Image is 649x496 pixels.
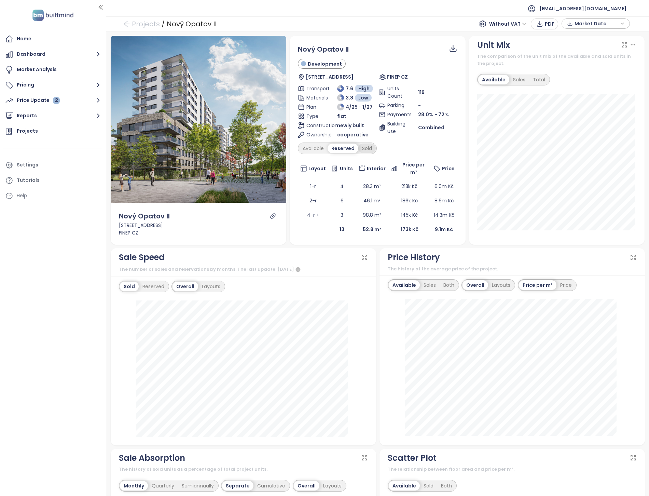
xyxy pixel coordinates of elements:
[356,193,388,208] td: 46.1 m²
[17,65,57,74] div: Market Analysis
[519,280,556,290] div: Price per m²
[308,60,342,68] span: Development
[434,183,454,190] span: 6.0m Kč
[509,75,529,84] div: Sales
[139,282,168,291] div: Reserved
[434,212,454,218] span: 14.3m Kč
[363,226,381,233] b: 52.8 m²
[119,211,170,222] div: Nový Opatov II
[30,8,75,22] img: logo
[329,193,356,208] td: 6
[401,226,418,233] b: 173k Kč
[328,144,358,153] div: Reserved
[319,481,345,491] div: Layouts
[306,94,326,102] span: Materials
[418,89,425,96] span: 119
[119,251,165,264] div: Sale Speed
[198,282,224,291] div: Layouts
[358,144,376,153] div: Sold
[488,280,514,290] div: Layouts
[167,18,217,30] div: Nový Opatov II
[3,189,102,203] div: Help
[306,103,326,111] span: Plan
[387,111,407,118] span: Payments
[298,179,329,193] td: 1-r
[3,158,102,172] a: Settings
[178,481,218,491] div: Semiannually
[123,18,160,30] a: arrow-left Projects
[17,191,27,200] div: Help
[565,18,626,29] div: button
[17,176,40,185] div: Tutorials
[306,131,326,138] span: Ownership
[17,96,60,105] div: Price Update
[387,120,407,135] span: Building use
[270,213,276,219] a: link
[575,18,619,29] span: Market Data
[329,208,356,222] td: 3
[298,193,329,208] td: 2-r
[294,481,319,491] div: Overall
[17,127,38,135] div: Projects
[3,78,102,92] button: Pricing
[162,18,165,30] div: /
[253,481,289,491] div: Cumulative
[17,35,31,43] div: Home
[539,0,626,17] span: [EMAIL_ADDRESS][DOMAIN_NAME]
[306,122,326,129] span: Construction
[387,102,407,109] span: Parking
[478,75,509,84] div: Available
[399,161,428,176] span: Price per m²
[388,266,637,272] div: The history of the average price of the project.
[389,280,420,290] div: Available
[306,73,354,81] span: [STREET_ADDRESS]
[298,208,329,222] td: 4-r +
[401,197,418,204] span: 186k Kč
[401,183,417,190] span: 213k Kč
[556,280,576,290] div: Price
[299,144,328,153] div: Available
[120,481,148,491] div: Monthly
[308,165,326,172] span: Layout
[418,102,421,109] span: -
[17,161,38,169] div: Settings
[3,109,102,123] button: Reports
[356,179,388,193] td: 28.3 m²
[298,44,349,54] span: Nový Opatov II
[119,466,368,473] div: The history of sold units as a percentage of total project units.
[337,112,346,120] span: flat
[340,165,353,172] span: Units
[222,481,253,491] div: Separate
[119,266,368,274] div: The number of sales and reservations by months. The last update: [DATE]
[346,103,373,111] span: 4/25 - 1/27
[346,85,353,92] span: 7.6
[340,226,344,233] b: 13
[388,452,437,465] div: Scatter Plot
[529,75,549,84] div: Total
[420,481,437,491] div: Sold
[437,481,456,491] div: Both
[119,229,278,237] div: FINEP CZ
[531,18,558,29] button: PDF
[420,280,440,290] div: Sales
[462,280,488,290] div: Overall
[3,94,102,107] button: Price Update 2
[442,165,455,172] span: Price
[435,226,453,233] b: 9.1m Kč
[120,282,139,291] div: Sold
[388,466,637,473] div: The relationship between floor area and price per m².
[418,124,444,131] span: Combined
[172,282,198,291] div: Overall
[3,63,102,77] a: Market Analysis
[358,85,370,92] span: High
[387,85,407,100] span: Units Count
[388,251,440,264] div: Price History
[545,20,554,28] span: PDF
[356,208,388,222] td: 98.8 m²
[123,21,130,27] span: arrow-left
[329,179,356,193] td: 4
[306,85,326,92] span: Transport
[53,97,60,104] div: 2
[389,481,420,491] div: Available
